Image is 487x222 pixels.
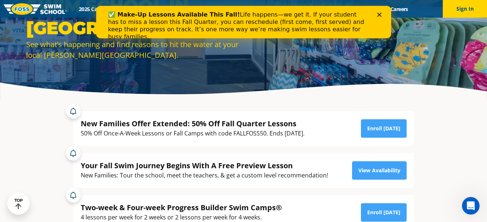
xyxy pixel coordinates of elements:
div: See what’s happening and find reasons to hit the water at your local [PERSON_NAME][GEOGRAPHIC_DATA]. [26,39,240,60]
div: TOP [14,198,23,209]
a: Swim Path® Program [150,6,214,13]
iframe: Intercom live chat [462,197,480,215]
a: About [PERSON_NAME] [214,6,283,13]
a: 2025 Calendar [73,6,119,13]
a: Blog [361,6,384,13]
b: ✅ Make-Up Lessons Available This Fall! [12,5,144,12]
a: Swim Like [PERSON_NAME] [283,6,361,13]
div: New Families: Tour the school, meet the teachers, & get a custom level recommendation! [81,170,328,180]
a: Enroll [DATE] [361,119,407,138]
a: Enroll [DATE] [361,203,407,222]
iframe: Intercom live chat banner [96,6,391,38]
img: FOSS Swim School Logo [4,3,67,15]
a: View Availability [352,161,407,180]
div: Your Fall Swim Journey Begins With A Free Preview Lesson [81,161,328,170]
div: Close [281,7,288,11]
a: Careers [384,6,414,13]
a: Schools [119,6,150,13]
div: 50% Off Once-A-Week Lessons or Fall Camps with code FALLFOSS50. Ends [DATE]. [81,128,305,138]
div: Two-week & Four-week Progress Builder Swim Camps® [81,202,282,212]
div: Life happens—we get it. If your student has to miss a lesson this Fall Quarter, you can reschedul... [12,5,271,35]
div: New Families Offer Extended: 50% Off Fall Quarter Lessons [81,119,305,128]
